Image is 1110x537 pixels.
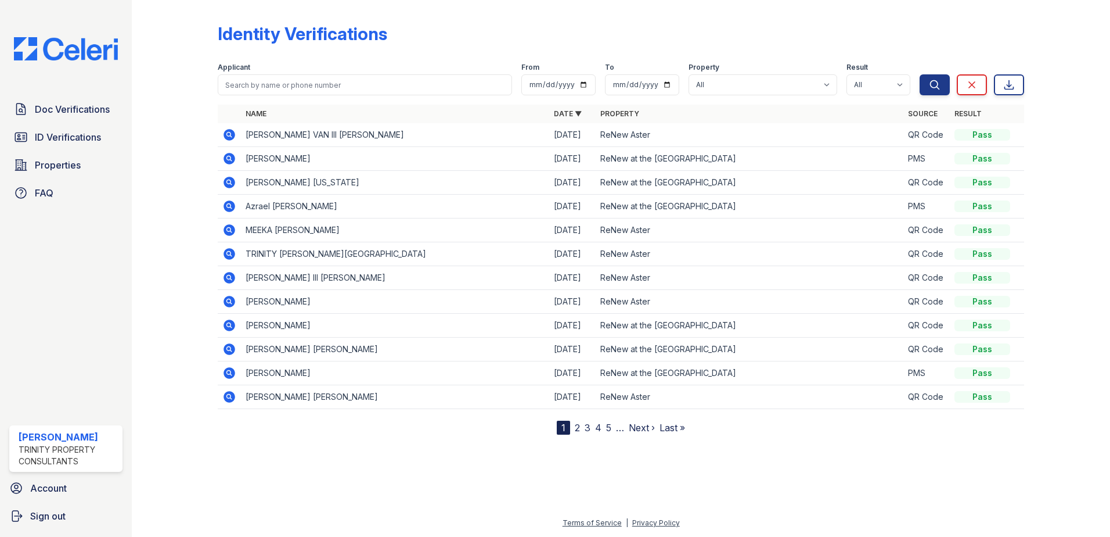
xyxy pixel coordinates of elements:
[954,296,1010,307] div: Pass
[549,266,596,290] td: [DATE]
[596,242,904,266] td: ReNew Aster
[954,343,1010,355] div: Pass
[954,391,1010,403] div: Pass
[549,242,596,266] td: [DATE]
[659,422,685,434] a: Last »
[629,422,655,434] a: Next ›
[908,109,938,118] a: Source
[846,63,868,72] label: Result
[241,290,549,314] td: [PERSON_NAME]
[903,147,950,171] td: PMS
[549,147,596,171] td: [DATE]
[903,195,950,219] td: PMS
[596,314,904,338] td: ReNew at the [GEOGRAPHIC_DATA]
[596,338,904,361] td: ReNew at the [GEOGRAPHIC_DATA]
[954,201,1010,212] div: Pass
[903,385,950,409] td: QR Code
[554,109,582,118] a: Date ▼
[549,195,596,219] td: [DATE]
[903,361,950,385] td: PMS
[35,102,110,116] span: Doc Verifications
[241,195,549,219] td: Azrael [PERSON_NAME]
[9,98,122,121] a: Doc Verifications
[5,477,127,500] a: Account
[903,171,950,195] td: QR Code
[954,248,1010,260] div: Pass
[903,314,950,338] td: QR Code
[903,242,950,266] td: QR Code
[241,171,549,195] td: [PERSON_NAME] [US_STATE]
[605,63,614,72] label: To
[954,320,1010,331] div: Pass
[596,266,904,290] td: ReNew Aster
[626,518,628,527] div: |
[241,314,549,338] td: [PERSON_NAME]
[954,177,1010,188] div: Pass
[218,63,250,72] label: Applicant
[19,430,118,444] div: [PERSON_NAME]
[35,130,101,144] span: ID Verifications
[954,367,1010,379] div: Pass
[585,422,590,434] a: 3
[596,123,904,147] td: ReNew Aster
[9,126,122,149] a: ID Verifications
[549,338,596,361] td: [DATE]
[596,171,904,195] td: ReNew at the [GEOGRAPHIC_DATA]
[241,219,549,242] td: MEEKA [PERSON_NAME]
[549,171,596,195] td: [DATE]
[903,123,950,147] td: QR Code
[595,422,601,434] a: 4
[689,63,719,72] label: Property
[596,147,904,171] td: ReNew at the [GEOGRAPHIC_DATA]
[606,422,611,434] a: 5
[241,338,549,361] td: [PERSON_NAME] [PERSON_NAME]
[596,385,904,409] td: ReNew Aster
[9,181,122,205] a: FAQ
[549,385,596,409] td: [DATE]
[596,219,904,242] td: ReNew Aster
[903,338,950,361] td: QR Code
[575,422,580,434] a: 2
[903,266,950,290] td: QR Code
[596,361,904,385] td: ReNew at the [GEOGRAPHIC_DATA]
[954,224,1010,236] div: Pass
[5,37,127,60] img: CE_Logo_Blue-a8612792a0a2168367f1c8372b55b34899dd931a85d93a1a3d3e32e68fde9ad4.png
[903,290,950,314] td: QR Code
[903,219,950,242] td: QR Code
[954,272,1010,284] div: Pass
[218,74,512,95] input: Search by name or phone number
[549,290,596,314] td: [DATE]
[241,361,549,385] td: [PERSON_NAME]
[600,109,639,118] a: Property
[218,23,387,44] div: Identity Verifications
[246,109,266,118] a: Name
[9,153,122,177] a: Properties
[5,504,127,528] a: Sign out
[35,186,53,200] span: FAQ
[549,314,596,338] td: [DATE]
[616,421,624,435] span: …
[954,129,1010,141] div: Pass
[30,509,66,523] span: Sign out
[521,63,539,72] label: From
[954,153,1010,164] div: Pass
[35,158,81,172] span: Properties
[549,361,596,385] td: [DATE]
[549,123,596,147] td: [DATE]
[596,195,904,219] td: ReNew at the [GEOGRAPHIC_DATA]
[30,481,67,495] span: Account
[241,385,549,409] td: [PERSON_NAME] [PERSON_NAME]
[549,219,596,242] td: [DATE]
[241,123,549,147] td: [PERSON_NAME] VAN III [PERSON_NAME]
[19,444,118,467] div: Trinity Property Consultants
[596,290,904,314] td: ReNew Aster
[954,109,982,118] a: Result
[241,266,549,290] td: [PERSON_NAME] III [PERSON_NAME]
[563,518,622,527] a: Terms of Service
[241,147,549,171] td: [PERSON_NAME]
[557,421,570,435] div: 1
[632,518,680,527] a: Privacy Policy
[241,242,549,266] td: TRINITY [PERSON_NAME][GEOGRAPHIC_DATA]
